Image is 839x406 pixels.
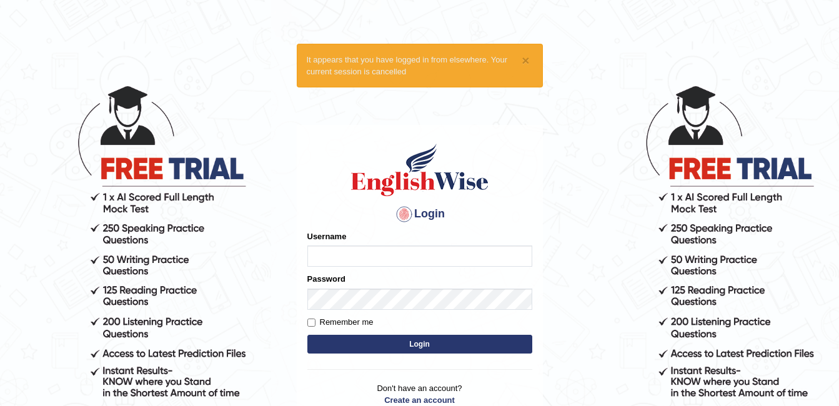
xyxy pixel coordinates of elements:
[349,142,491,198] img: Logo of English Wise sign in for intelligent practice with AI
[307,316,374,329] label: Remember me
[307,394,532,406] a: Create an account
[522,54,529,67] button: ×
[307,273,345,285] label: Password
[297,44,543,87] div: It appears that you have logged in from elsewhere. Your current session is cancelled
[307,335,532,354] button: Login
[307,319,315,327] input: Remember me
[307,230,347,242] label: Username
[307,204,532,224] h4: Login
